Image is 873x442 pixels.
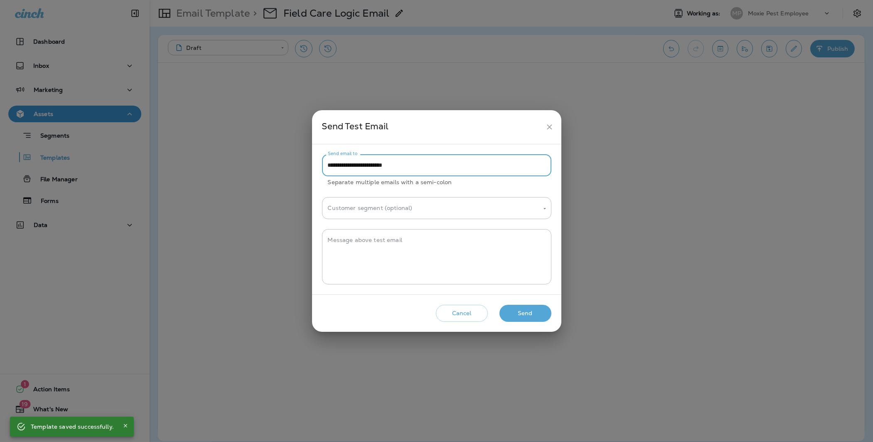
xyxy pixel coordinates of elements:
[542,119,557,135] button: close
[499,305,551,322] button: Send
[328,151,357,157] label: Send email to
[31,419,114,434] div: Template saved successfully.
[322,119,542,135] div: Send Test Email
[541,205,548,212] button: Open
[436,305,488,322] button: Cancel
[120,421,130,431] button: Close
[328,178,546,187] p: Separate multiple emails with a semi-colon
